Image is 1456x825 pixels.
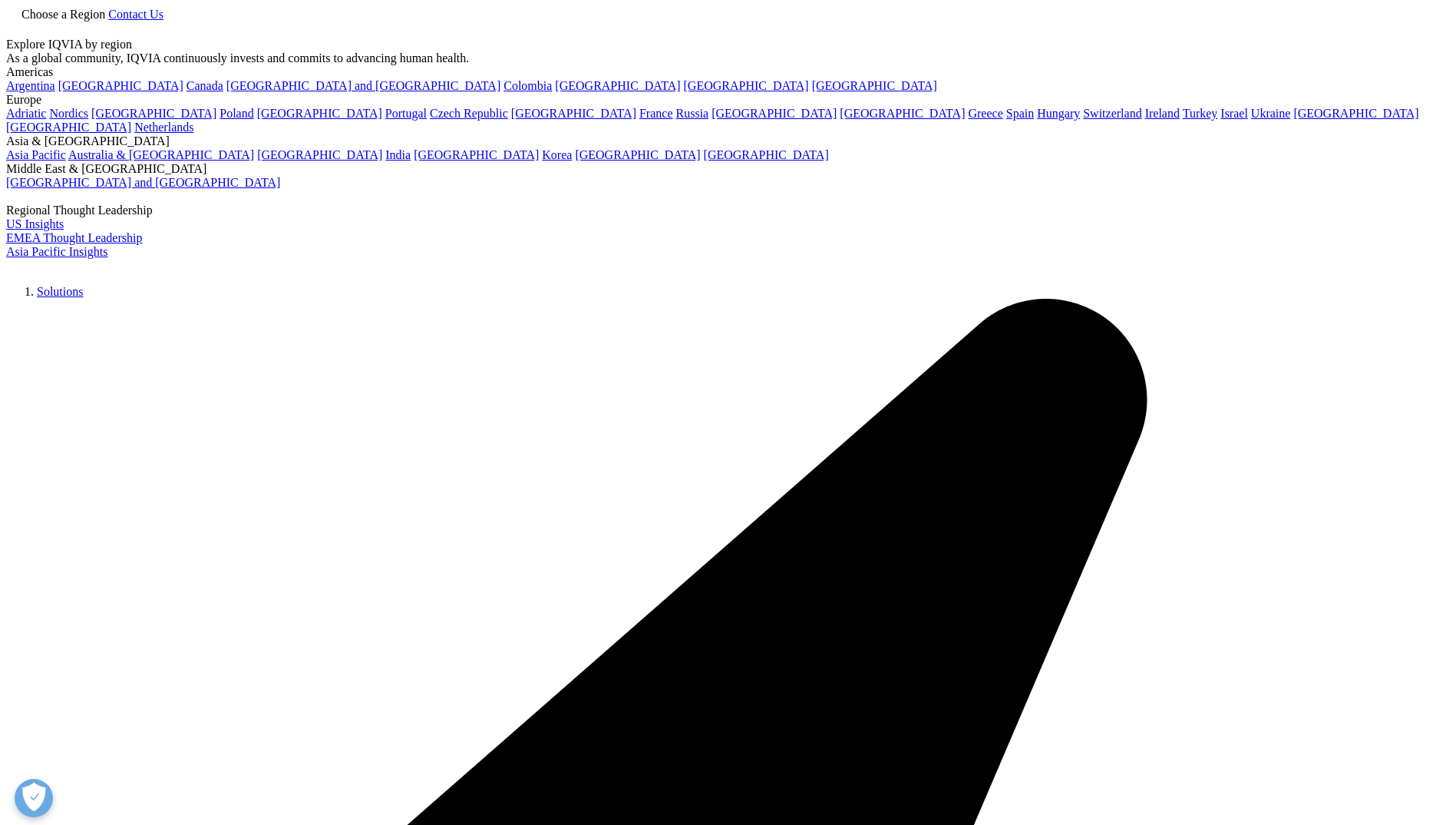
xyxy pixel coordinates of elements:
a: Nordics [49,107,88,120]
span: Choose a Region [21,8,105,21]
a: Ukraine [1251,107,1291,120]
a: France [639,107,673,120]
a: EMEA Thought Leadership [6,231,142,244]
a: Asia Pacific [6,148,66,161]
a: [GEOGRAPHIC_DATA] [555,79,680,92]
a: Contact Us [108,8,163,21]
a: [GEOGRAPHIC_DATA] and [GEOGRAPHIC_DATA] [226,79,500,92]
button: Open Preferences [15,779,53,817]
a: Israel [1220,107,1248,120]
a: Colombia [503,79,552,92]
a: India [385,148,411,161]
a: Switzerland [1083,107,1141,120]
a: [GEOGRAPHIC_DATA] [575,148,700,161]
a: [GEOGRAPHIC_DATA] and [GEOGRAPHIC_DATA] [6,176,280,189]
a: [GEOGRAPHIC_DATA] [684,79,809,92]
div: Regional Thought Leadership [6,204,1450,217]
a: Poland [220,107,253,120]
a: Ireland [1145,107,1180,120]
a: Czech Republic [430,107,508,120]
a: Greece [968,107,1002,120]
a: [GEOGRAPHIC_DATA] [257,107,382,120]
a: Hungary [1037,107,1080,120]
a: [GEOGRAPHIC_DATA] [257,148,382,161]
a: [GEOGRAPHIC_DATA] [511,107,636,120]
a: US Insights [6,217,64,230]
div: Middle East & [GEOGRAPHIC_DATA] [6,162,1450,176]
a: [GEOGRAPHIC_DATA] [711,107,837,120]
a: [GEOGRAPHIC_DATA] [1293,107,1418,120]
a: Netherlands [134,121,193,134]
a: [GEOGRAPHIC_DATA] [58,79,183,92]
div: Asia & [GEOGRAPHIC_DATA] [6,134,1450,148]
a: Asia Pacific Insights [6,245,107,258]
a: [GEOGRAPHIC_DATA] [840,107,965,120]
a: Canada [187,79,223,92]
a: Korea [542,148,572,161]
a: Adriatic [6,107,46,120]
div: Explore IQVIA by region [6,38,1450,51]
a: Argentina [6,79,55,92]
a: [GEOGRAPHIC_DATA] [812,79,937,92]
div: As a global community, IQVIA continuously invests and commits to advancing human health. [6,51,1450,65]
div: Americas [6,65,1450,79]
a: Russia [676,107,709,120]
a: Portugal [385,107,427,120]
a: Solutions [37,285,83,298]
a: [GEOGRAPHIC_DATA] [704,148,829,161]
div: Europe [6,93,1450,107]
a: [GEOGRAPHIC_DATA] [91,107,216,120]
a: Turkey [1183,107,1218,120]
a: [GEOGRAPHIC_DATA] [414,148,539,161]
a: Spain [1006,107,1034,120]
a: Australia & [GEOGRAPHIC_DATA] [68,148,254,161]
a: [GEOGRAPHIC_DATA] [6,121,131,134]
